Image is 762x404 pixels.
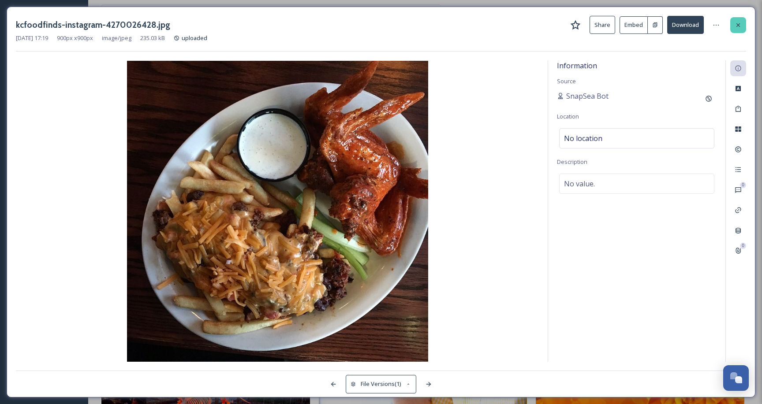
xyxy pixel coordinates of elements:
h3: kcfoodfinds-instagram-4270026428.jpg [16,19,170,31]
button: Share [590,16,615,34]
button: Download [667,16,704,34]
span: No value. [564,178,595,189]
span: Description [557,158,587,166]
button: Open Chat [723,365,749,391]
div: 0 [740,243,746,249]
span: SnapSea Bot [566,91,609,101]
button: File Versions(1) [346,375,416,393]
span: Information [557,61,597,70]
span: No location [564,133,602,144]
button: Embed [620,16,648,34]
span: Location [557,112,579,120]
div: 0 [740,182,746,188]
img: 1Xdi7WuPywMJVN2pAlGjcDFyF4prAoyiI.jpg [16,61,539,362]
span: [DATE] 17:19 [16,34,48,42]
span: 235.03 kB [140,34,165,42]
span: image/jpeg [102,34,131,42]
span: Source [557,77,576,85]
span: 900 px x 900 px [57,34,93,42]
span: uploaded [182,34,207,42]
